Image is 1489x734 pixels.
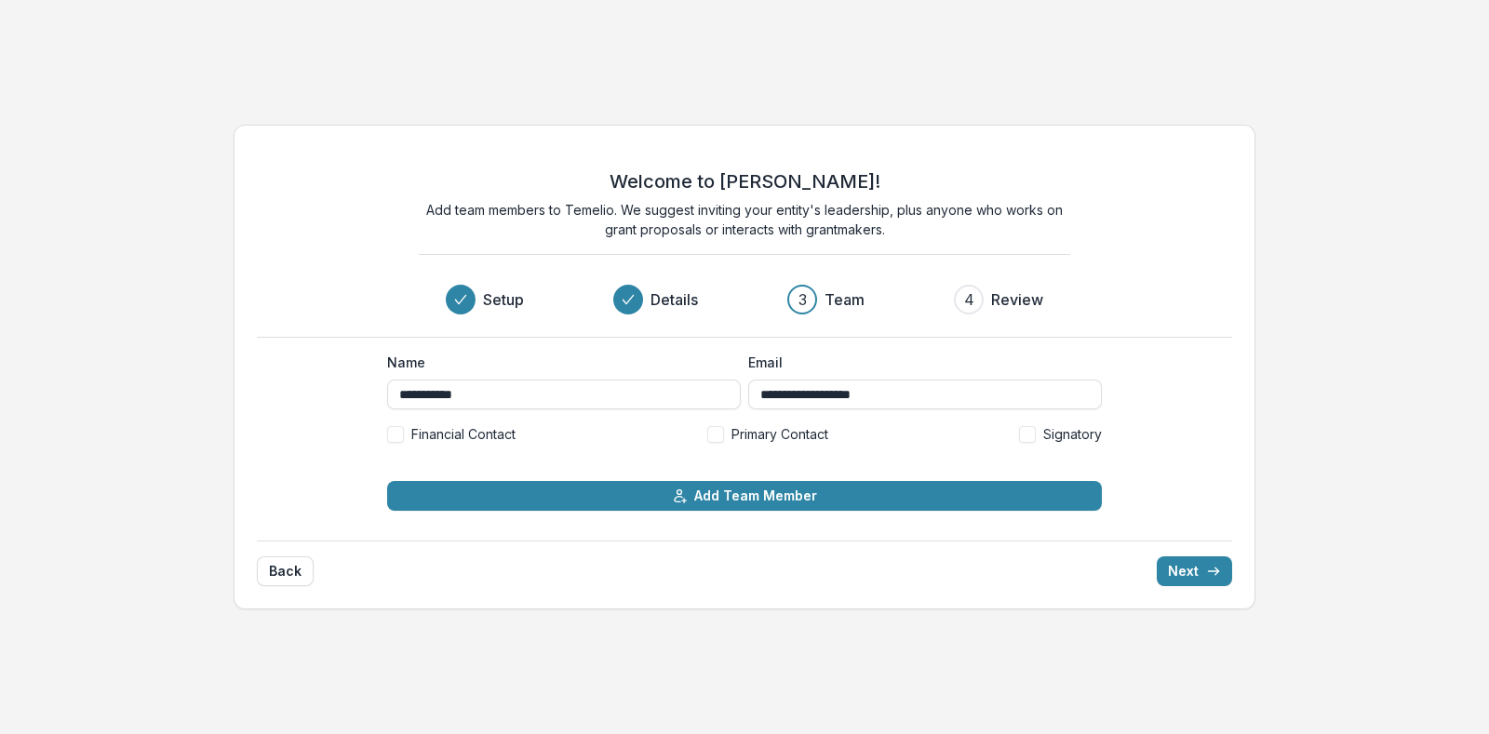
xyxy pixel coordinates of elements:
[651,288,698,311] h3: Details
[387,481,1102,511] button: Add Team Member
[991,288,1043,311] h3: Review
[483,288,524,311] h3: Setup
[411,424,516,444] span: Financial Contact
[446,285,1043,314] div: Progress
[610,170,880,193] h2: Welcome to [PERSON_NAME]!
[1043,424,1102,444] span: Signatory
[731,424,828,444] span: Primary Contact
[257,556,314,586] button: Back
[1157,556,1232,586] button: Next
[387,353,730,372] label: Name
[748,353,1091,372] label: Email
[825,288,865,311] h3: Team
[419,200,1070,239] p: Add team members to Temelio. We suggest inviting your entity's leadership, plus anyone who works ...
[798,288,807,311] div: 3
[964,288,974,311] div: 4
